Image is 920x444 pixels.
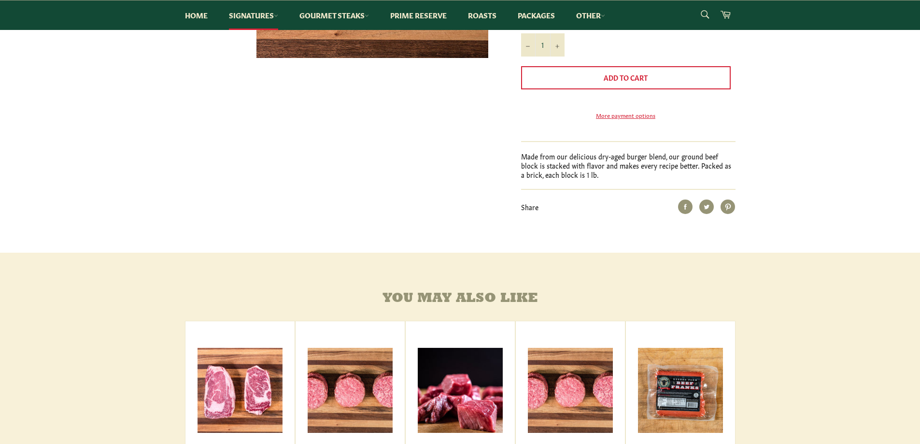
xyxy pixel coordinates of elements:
[521,33,536,57] button: Reduce item quantity by one
[566,0,615,30] a: Other
[521,202,538,212] span: Share
[521,66,731,89] button: Add to Cart
[528,348,613,433] img: Signature Dry-Aged Burger Pack
[638,348,723,433] img: All Beef Hot Dog Pack
[175,0,217,30] a: Home
[508,0,565,30] a: Packages
[198,348,283,433] img: Ribeye
[604,72,648,82] span: Add to Cart
[219,0,288,30] a: Signatures
[550,33,565,57] button: Increase item quantity by one
[381,0,456,30] a: Prime Reserve
[290,0,379,30] a: Gourmet Steaks
[521,152,736,180] p: Made from our delicious dry-aged burger blend, our ground beef block is stacked with flavor and m...
[308,348,393,433] img: Dry-Aged Brisket Burger Pack
[458,0,506,30] a: Roasts
[521,111,731,119] a: More payment options
[418,348,503,433] img: Beef Cubes
[185,291,736,306] h4: You may also like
